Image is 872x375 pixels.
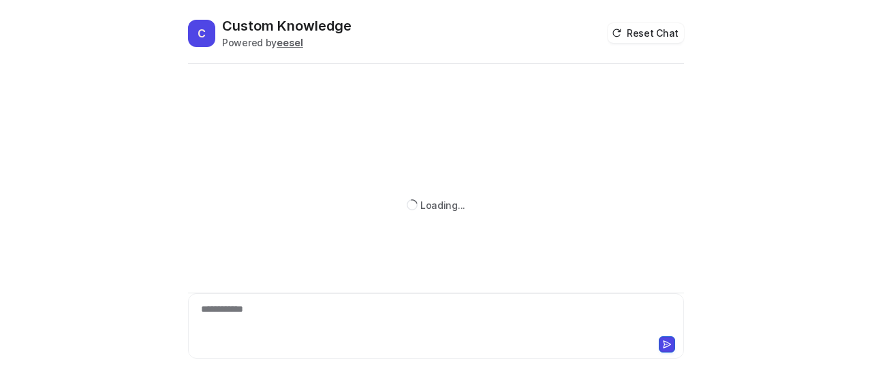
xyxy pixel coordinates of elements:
h2: Custom Knowledge [222,16,352,35]
span: C [188,20,215,47]
button: Reset Chat [608,23,684,43]
div: Powered by [222,35,352,50]
div: Loading... [420,198,465,212]
b: eesel [277,37,303,48]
